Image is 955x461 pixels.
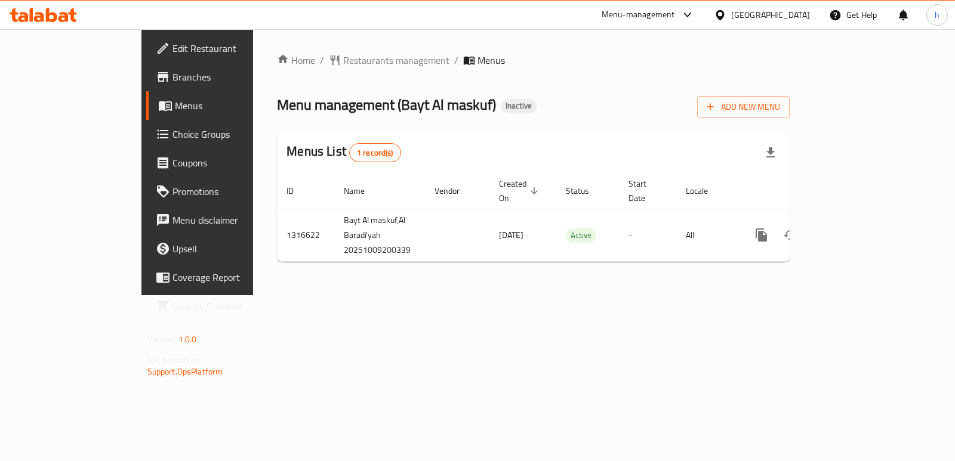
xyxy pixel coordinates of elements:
[686,184,723,198] span: Locale
[172,184,291,199] span: Promotions
[172,270,291,284] span: Coverage Report
[478,53,505,67] span: Menus
[435,184,475,198] span: Vendor
[172,41,291,55] span: Edit Restaurant
[172,242,291,256] span: Upsell
[776,221,805,249] button: Change Status
[501,101,537,111] span: Inactive
[344,184,380,198] span: Name
[329,53,449,67] a: Restaurants management
[349,143,401,162] div: Total records count
[146,34,301,63] a: Edit Restaurant
[172,299,291,313] span: Grocery Checklist
[277,53,790,67] nav: breadcrumb
[172,70,291,84] span: Branches
[146,177,301,206] a: Promotions
[146,63,301,91] a: Branches
[320,53,324,67] li: /
[731,8,810,21] div: [GEOGRAPHIC_DATA]
[454,53,458,67] li: /
[676,209,738,261] td: All
[629,177,662,205] span: Start Date
[566,184,605,198] span: Status
[707,100,780,115] span: Add New Menu
[619,209,676,261] td: -
[146,206,301,234] a: Menu disclaimer
[277,209,334,261] td: 1316622
[146,91,301,120] a: Menus
[747,221,776,249] button: more
[566,228,596,242] span: Active
[172,127,291,141] span: Choice Groups
[697,96,790,118] button: Add New Menu
[602,8,675,22] div: Menu-management
[499,177,542,205] span: Created On
[277,173,871,262] table: enhanced table
[277,91,496,118] span: Menu management ( Bayt Al maskuf )
[146,292,301,320] a: Grocery Checklist
[146,263,301,292] a: Coverage Report
[286,184,309,198] span: ID
[172,156,291,170] span: Coupons
[499,227,523,243] span: [DATE]
[935,8,939,21] span: h
[146,234,301,263] a: Upsell
[756,138,785,167] div: Export file
[566,228,596,243] div: Active
[334,209,425,261] td: Bayt Al maskuf,Al Baradi'yah 20251009200339
[147,364,223,379] a: Support.OpsPlatform
[147,352,202,367] span: Get support on:
[172,213,291,227] span: Menu disclaimer
[178,332,197,347] span: 1.0.0
[146,120,301,148] a: Choice Groups
[146,148,301,177] a: Coupons
[738,173,871,209] th: Actions
[343,53,449,67] span: Restaurants management
[350,147,401,159] span: 1 record(s)
[147,332,177,347] span: Version:
[175,98,291,113] span: Menus
[286,143,401,162] h2: Menus List
[501,99,537,113] div: Inactive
